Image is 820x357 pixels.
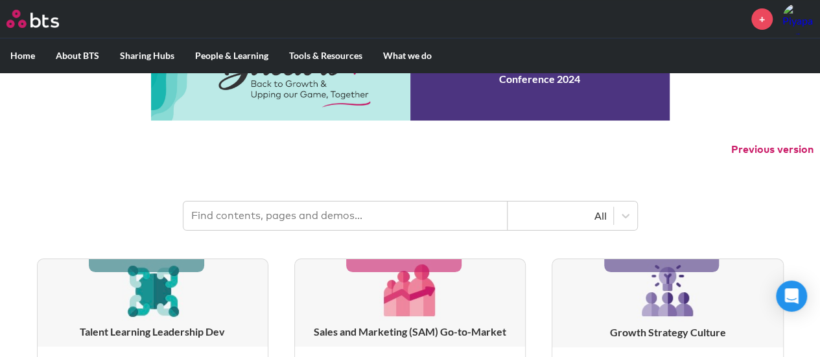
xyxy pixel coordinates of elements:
[6,10,83,28] a: Go home
[782,3,814,34] a: Profile
[514,209,607,223] div: All
[110,39,185,73] label: Sharing Hubs
[637,259,699,321] img: [object Object]
[751,8,773,30] a: +
[45,39,110,73] label: About BTS
[782,3,814,34] img: Piyaparat Hanchenlak
[183,202,508,230] input: Find contents, pages and demos...
[379,259,441,321] img: [object Object]
[279,39,373,73] label: Tools & Resources
[731,143,814,157] button: Previous version
[373,39,442,73] label: What we do
[776,281,807,312] div: Open Intercom Messenger
[38,325,268,339] h3: Talent Learning Leadership Dev
[6,10,59,28] img: BTS Logo
[295,325,525,339] h3: Sales and Marketing (SAM) Go-to-Market
[552,325,782,340] h3: Growth Strategy Culture
[122,259,183,321] img: [object Object]
[185,39,279,73] label: People & Learning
